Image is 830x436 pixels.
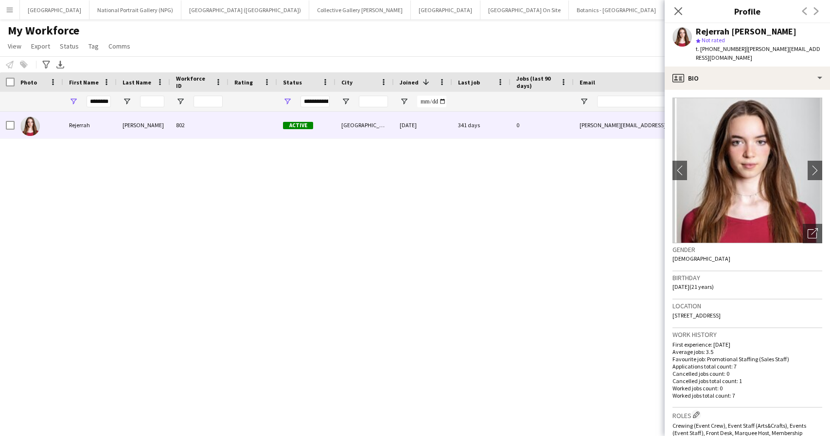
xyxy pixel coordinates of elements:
[672,377,822,385] p: Cancelled jobs total count: 1
[20,79,37,86] span: Photo
[88,42,99,50] span: Tag
[696,45,820,61] span: | [PERSON_NAME][EMAIL_ADDRESS][DOMAIN_NAME]
[511,112,574,138] div: 0
[8,23,79,38] span: My Workforce
[69,79,99,86] span: First Name
[672,330,822,339] h3: Work history
[696,27,796,36] div: Rejerrah [PERSON_NAME]
[63,112,117,138] div: Rejerrah
[672,341,822,348] p: First experience: [DATE]
[108,42,130,50] span: Comms
[140,96,164,107] input: Last Name Filter Input
[458,79,480,86] span: Last job
[234,79,253,86] span: Rating
[702,36,725,44] span: Not rated
[176,75,211,89] span: Workforce ID
[580,97,588,106] button: Open Filter Menu
[803,224,822,243] div: Open photos pop-in
[664,0,748,19] button: [GEOGRAPHIC_DATA] (HES)
[580,79,595,86] span: Email
[176,97,185,106] button: Open Filter Menu
[672,273,822,282] h3: Birthday
[665,5,830,17] h3: Profile
[123,97,131,106] button: Open Filter Menu
[417,96,446,107] input: Joined Filter Input
[672,245,822,254] h3: Gender
[20,117,40,136] img: Rejerrah Hosie Meese
[672,312,721,319] span: [STREET_ADDRESS]
[87,96,111,107] input: First Name Filter Input
[672,410,822,420] h3: Roles
[672,392,822,399] p: Worked jobs total count: 7
[516,75,556,89] span: Jobs (last 90 days)
[400,79,419,86] span: Joined
[411,0,480,19] button: [GEOGRAPHIC_DATA]
[85,40,103,52] a: Tag
[105,40,134,52] a: Comms
[341,79,353,86] span: City
[27,40,54,52] a: Export
[54,59,66,70] app-action-btn: Export XLSX
[20,0,89,19] button: [GEOGRAPHIC_DATA]
[117,112,170,138] div: [PERSON_NAME]
[56,40,83,52] a: Status
[309,0,411,19] button: Collective Gallery [PERSON_NAME]
[665,67,830,90] div: Bio
[8,42,21,50] span: View
[452,112,511,138] div: 341 days
[672,302,822,310] h3: Location
[60,42,79,50] span: Status
[359,96,388,107] input: City Filter Input
[400,97,408,106] button: Open Filter Menu
[69,97,78,106] button: Open Filter Menu
[569,0,664,19] button: Botanics - [GEOGRAPHIC_DATA]
[341,97,350,106] button: Open Filter Menu
[672,348,822,355] p: Average jobs: 3.5
[336,112,394,138] div: [GEOGRAPHIC_DATA]
[123,79,151,86] span: Last Name
[672,283,714,290] span: [DATE] (21 years)
[89,0,181,19] button: National Portrait Gallery (NPG)
[4,40,25,52] a: View
[672,255,730,262] span: [DEMOGRAPHIC_DATA]
[170,112,229,138] div: 802
[181,0,309,19] button: [GEOGRAPHIC_DATA] ([GEOGRAPHIC_DATA])
[40,59,52,70] app-action-btn: Advanced filters
[31,42,50,50] span: Export
[283,122,313,129] span: Active
[480,0,569,19] button: [GEOGRAPHIC_DATA] On Site
[283,97,292,106] button: Open Filter Menu
[597,96,762,107] input: Email Filter Input
[394,112,452,138] div: [DATE]
[283,79,302,86] span: Status
[672,355,822,363] p: Favourite job: Promotional Staffing (Sales Staff)
[672,98,822,243] img: Crew avatar or photo
[194,96,223,107] input: Workforce ID Filter Input
[574,112,768,138] div: [PERSON_NAME][EMAIL_ADDRESS][DOMAIN_NAME]
[672,363,822,370] p: Applications total count: 7
[672,370,822,377] p: Cancelled jobs count: 0
[696,45,746,52] span: t. [PHONE_NUMBER]
[672,385,822,392] p: Worked jobs count: 0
